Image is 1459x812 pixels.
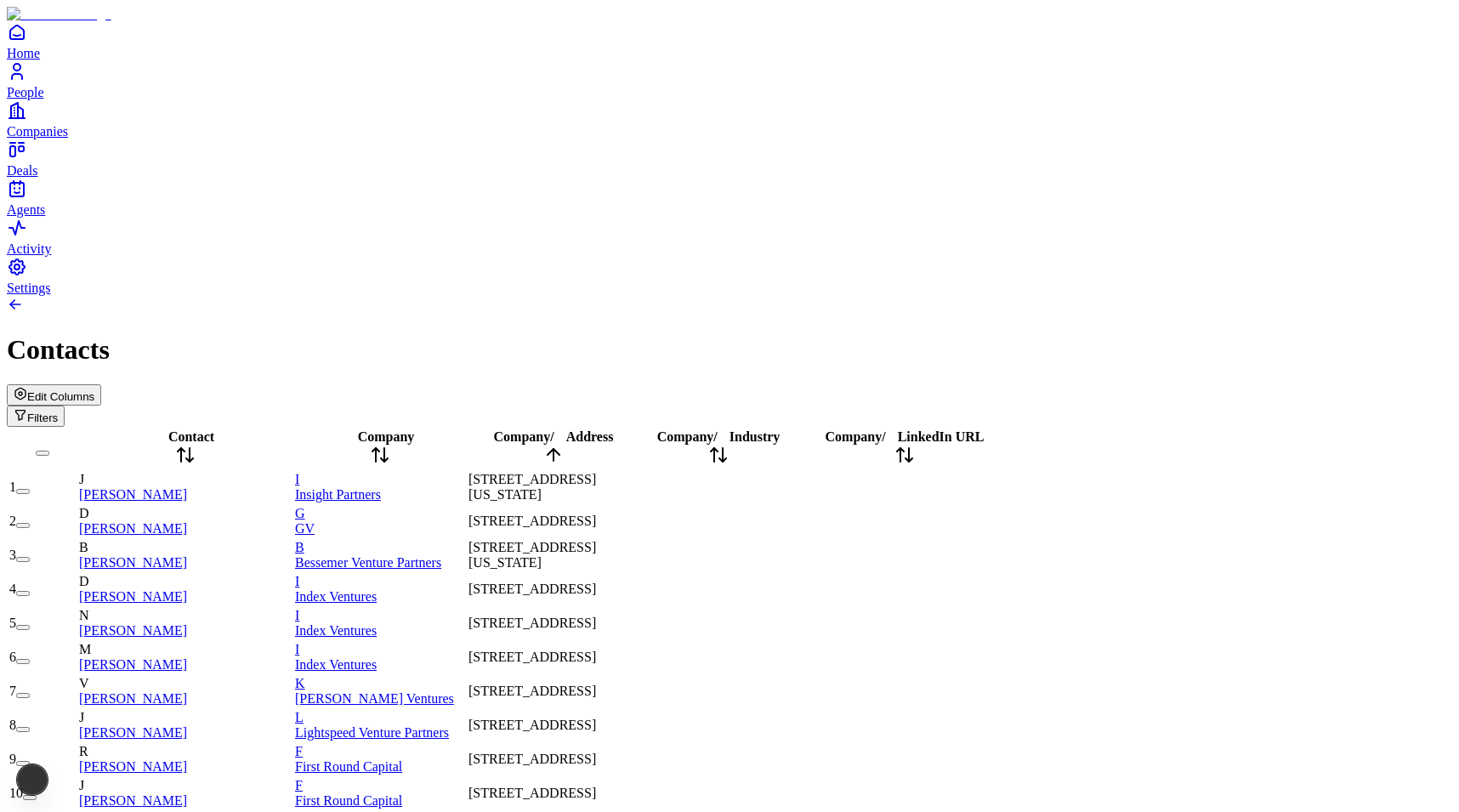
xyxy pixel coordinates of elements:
[7,241,51,256] span: Activity
[79,778,292,793] div: J
[7,46,40,60] span: Home
[7,334,1452,366] h1: Contacts
[7,61,1452,99] a: People
[550,429,554,444] span: /
[295,778,465,808] a: FFirst Round Capital
[468,540,596,570] span: [STREET_ADDRESS][US_STATE]
[295,540,465,570] a: BBessemer Venture Partners
[468,718,596,732] span: [STREET_ADDRESS]
[295,506,465,536] a: GGV
[295,521,315,536] span: GV
[295,676,465,691] div: K
[295,608,465,638] a: IIndex Ventures
[79,710,292,725] div: J
[295,744,465,759] div: F
[79,676,292,691] div: V
[79,657,187,672] a: [PERSON_NAME]
[295,642,465,657] div: I
[7,281,51,295] span: Settings
[9,786,23,800] span: 10
[79,759,187,774] a: [PERSON_NAME]
[295,506,465,521] div: G
[79,793,187,808] a: [PERSON_NAME]
[468,514,596,528] span: [STREET_ADDRESS]
[882,429,885,444] span: /
[295,555,441,570] span: Bessemer Venture Partners
[9,718,16,732] span: 8
[79,744,292,759] div: R
[79,521,187,536] a: [PERSON_NAME]
[295,472,465,487] div: I
[7,179,1452,217] a: Agents
[295,589,377,604] span: Index Ventures
[79,725,187,740] a: [PERSON_NAME]
[7,85,44,99] span: People
[468,650,596,664] span: [STREET_ADDRESS]
[468,786,596,800] span: [STREET_ADDRESS]
[9,480,16,494] span: 1
[295,710,465,740] a: LLightspeed Venture Partners
[7,163,37,178] span: Deals
[826,429,883,444] span: Company
[295,744,465,774] a: FFirst Round Capital
[168,429,214,444] span: Contact
[7,124,68,139] span: Companies
[295,778,465,793] div: F
[295,676,465,706] a: K[PERSON_NAME] Ventures
[79,555,187,570] a: [PERSON_NAME]
[79,691,187,706] a: [PERSON_NAME]
[7,384,101,406] button: Edit Columns
[729,429,781,444] span: Industry
[295,657,377,672] span: Index Ventures
[295,574,465,604] a: IIndex Ventures
[295,759,402,774] span: First Round Capital
[9,650,16,664] span: 6
[295,710,465,725] div: L
[79,506,292,521] div: D
[713,429,717,444] span: /
[295,487,381,502] span: Insight Partners
[9,616,16,630] span: 5
[295,642,465,672] a: IIndex Ventures
[7,100,1452,139] a: Companies
[295,691,454,706] span: [PERSON_NAME] Ventures
[494,429,551,444] span: Company
[79,487,187,502] a: [PERSON_NAME]
[898,429,985,444] span: LinkedIn URL
[7,218,1452,256] a: Activity
[295,608,465,623] div: I
[295,793,402,808] span: First Round Capital
[27,390,94,403] span: Edit Columns
[79,608,292,623] div: N
[295,574,465,589] div: I
[295,623,377,638] span: Index Ventures
[79,472,292,487] div: J
[7,406,1452,427] div: Open natural language filter
[657,429,714,444] span: Company
[468,472,596,502] span: [STREET_ADDRESS][US_STATE]
[9,548,16,562] span: 3
[566,429,614,444] span: Address
[79,623,187,638] a: [PERSON_NAME]
[468,616,596,630] span: [STREET_ADDRESS]
[358,429,415,444] span: Company
[7,139,1452,178] a: Deals
[9,684,16,698] span: 7
[7,406,65,427] button: Open natural language filter
[468,752,596,766] span: [STREET_ADDRESS]
[7,202,45,217] span: Agents
[468,582,596,596] span: [STREET_ADDRESS]
[9,514,16,528] span: 2
[9,752,16,766] span: 9
[79,574,292,589] div: D
[7,22,1452,60] a: Home
[468,684,596,698] span: [STREET_ADDRESS]
[295,725,449,740] span: Lightspeed Venture Partners
[79,642,292,657] div: M
[295,540,465,555] div: B
[79,540,292,555] div: B
[7,257,1452,295] a: Settings
[79,589,187,604] a: [PERSON_NAME]
[7,7,111,22] img: Item Brain Logo
[9,582,16,596] span: 4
